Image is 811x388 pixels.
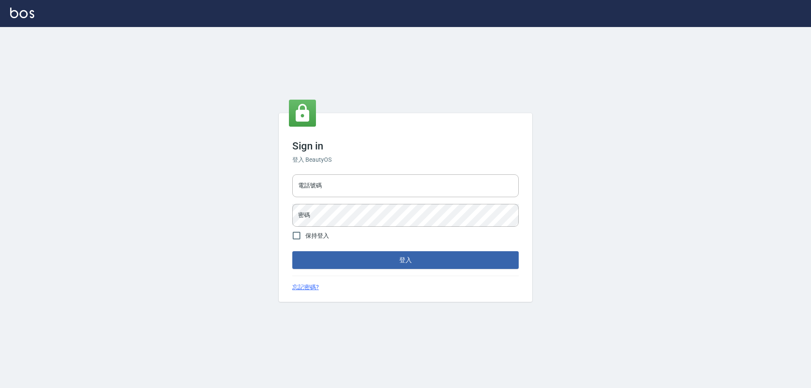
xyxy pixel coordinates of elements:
h3: Sign in [292,140,519,152]
span: 保持登入 [305,231,329,240]
img: Logo [10,8,34,18]
a: 忘記密碼? [292,283,319,292]
h6: 登入 BeautyOS [292,155,519,164]
button: 登入 [292,251,519,269]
